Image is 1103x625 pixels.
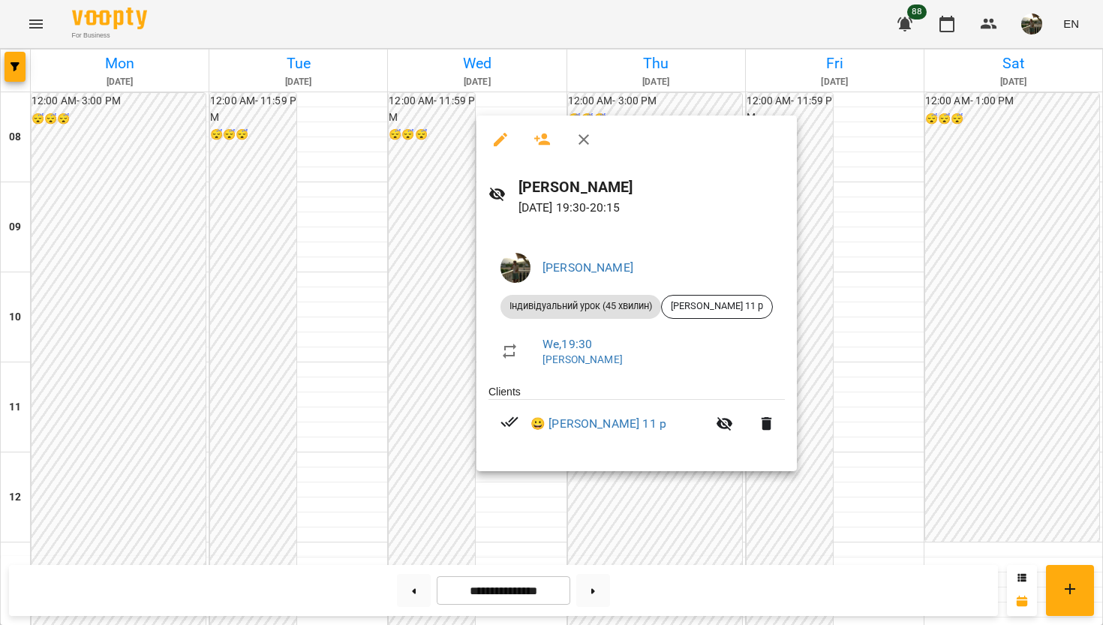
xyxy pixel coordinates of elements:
[542,337,592,351] a: We , 19:30
[542,260,633,275] a: [PERSON_NAME]
[500,253,530,283] img: fc74d0d351520a79a6ede42b0c388ebb.jpeg
[500,299,661,313] span: Індивідуальний урок (45 хвилин)
[661,295,773,319] div: [PERSON_NAME] 11 р
[518,199,785,217] p: [DATE] 19:30 - 20:15
[530,415,666,433] a: 😀 [PERSON_NAME] 11 р
[500,413,518,431] svg: Paid
[542,353,623,365] a: [PERSON_NAME]
[488,384,785,454] ul: Clients
[518,176,785,199] h6: [PERSON_NAME]
[662,299,772,313] span: [PERSON_NAME] 11 р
